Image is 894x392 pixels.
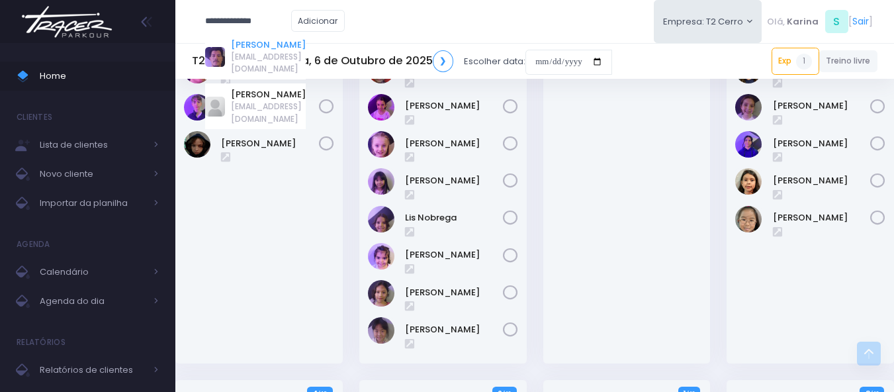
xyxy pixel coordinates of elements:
h4: Agenda [17,231,50,258]
a: [PERSON_NAME] [405,248,503,262]
span: [EMAIL_ADDRESS][DOMAIN_NAME] [231,51,306,75]
img: Lali Anita Novaes Ramtohul [735,131,762,158]
img: Natália Mie Sunami [735,206,762,232]
img: Isabela Borges [735,94,762,121]
a: [PERSON_NAME] [221,137,319,150]
span: [EMAIL_ADDRESS][DOMAIN_NAME] [231,101,306,124]
a: [PERSON_NAME] [231,38,306,52]
a: [PERSON_NAME] [405,323,503,336]
img: Lis Nobrega Gomes [368,206,394,232]
a: Exp1 [772,48,819,74]
img: Manuela Matos [368,243,394,269]
img: Yeshe Idargo Kis [184,131,210,158]
span: Home [40,68,159,85]
span: 1 [796,54,812,70]
img: Letícia Aya Saeki [368,168,394,195]
div: Escolher data: [192,46,612,77]
span: Agenda do dia [40,293,146,310]
a: Lis Nobrega [405,211,503,224]
span: Calendário [40,264,146,281]
img: Victoria Orsi Doho [368,280,394,307]
a: [PERSON_NAME] [773,211,871,224]
span: Novo cliente [40,166,146,183]
a: Treino livre [819,50,878,72]
a: Sair [852,15,869,28]
img: Max Passamani Lacorte [184,94,210,121]
a: ❯ [433,50,454,72]
div: [ ] [762,7,877,36]
h4: Clientes [17,104,52,130]
a: [PERSON_NAME] [405,99,503,113]
h5: T2 Cerro Segunda, 6 de Outubro de 2025 [192,50,453,72]
a: [PERSON_NAME] [231,88,306,101]
span: Olá, [767,15,785,28]
h4: Relatórios [17,329,66,356]
img: Maya Fuchs [735,168,762,195]
span: Relatórios de clientes [40,362,146,379]
a: Adicionar [291,10,345,32]
a: [PERSON_NAME] [773,174,871,187]
img: Yutong Liang [368,317,394,344]
span: S [825,10,848,33]
a: [PERSON_NAME] [405,286,503,299]
a: [PERSON_NAME] [773,137,871,150]
span: Importar da planilha [40,195,146,212]
a: [PERSON_NAME] [405,137,503,150]
a: [PERSON_NAME] [405,174,503,187]
a: [PERSON_NAME] [773,99,871,113]
span: Lista de clientes [40,136,146,154]
img: Isabella Tancredi Oliveira [368,94,394,121]
span: Karina [787,15,819,28]
img: Júlia Levy Siqueira Rezende [368,131,394,158]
